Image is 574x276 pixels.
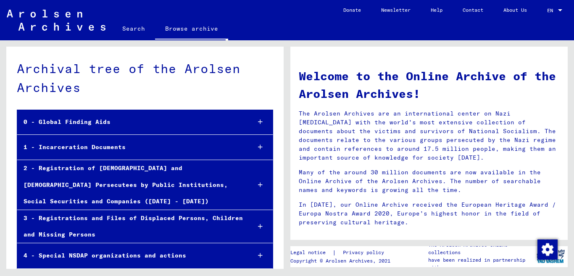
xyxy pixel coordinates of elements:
[535,246,566,267] img: yv_logo.png
[290,248,394,257] div: |
[299,109,559,162] p: The Arolsen Archives are an international center on Nazi [MEDICAL_DATA] with the world’s most ext...
[299,67,559,103] h1: Welcome to the Online Archive of the Arolsen Archives!
[290,248,332,257] a: Legal notice
[428,241,533,256] p: The Arolsen Archives online collections
[17,160,244,210] div: 2 - Registration of [DEMOGRAPHIC_DATA] and [DEMOGRAPHIC_DATA] Persecutees by Public Institutions,...
[155,18,228,40] a: Browse archive
[17,247,244,264] div: 4 - Special NSDAP organizations and actions
[7,10,105,31] img: Arolsen_neg.svg
[112,18,155,39] a: Search
[537,239,558,260] img: Zustimmung ändern
[428,256,533,271] p: have been realized in partnership with
[547,7,553,13] mat-select-trigger: EN
[299,200,559,227] p: In [DATE], our Online Archive received the European Heritage Award / Europa Nostra Award 2020, Eu...
[17,139,244,155] div: 1 - Incarceration Documents
[336,248,394,257] a: Privacy policy
[17,210,244,243] div: 3 - Registrations and Files of Displaced Persons, Children and Missing Persons
[17,59,273,97] div: Archival tree of the Arolsen Archives
[17,114,244,130] div: 0 - Global Finding Aids
[299,168,559,195] p: Many of the around 30 million documents are now available in the Online Archive of the Arolsen Ar...
[290,257,394,265] p: Copyright © Arolsen Archives, 2021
